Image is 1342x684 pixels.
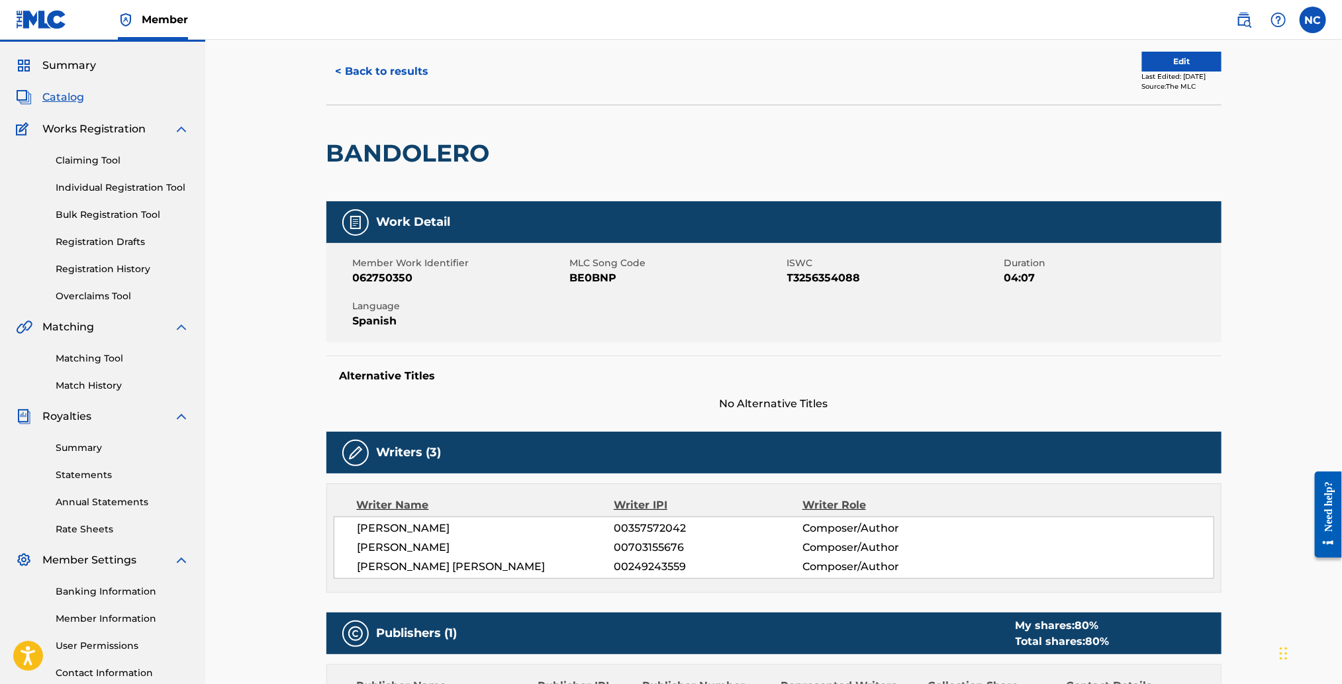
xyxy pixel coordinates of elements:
span: ISWC [787,256,1001,270]
span: Works Registration [42,121,146,137]
div: Widget chat [1276,620,1342,684]
div: Source: The MLC [1142,81,1222,91]
span: Member [142,12,188,27]
a: Annual Statements [56,495,189,509]
div: User Menu [1300,7,1326,33]
span: 80 % [1086,635,1110,648]
img: Royalties [16,409,32,424]
button: Edit [1142,52,1222,72]
span: 062750350 [353,270,567,286]
div: Trascina [1280,634,1288,673]
a: Matching Tool [56,352,189,366]
img: expand [173,121,189,137]
img: expand [173,552,189,568]
h5: Alternative Titles [340,369,1208,383]
span: [PERSON_NAME] [PERSON_NAME] [358,559,614,575]
button: < Back to results [326,55,438,88]
a: Contact Information [56,666,189,680]
div: Help [1265,7,1292,33]
img: Catalog [16,89,32,105]
a: Statements [56,468,189,482]
img: Top Rightsholder [118,12,134,28]
span: Language [353,299,567,313]
span: T3256354088 [787,270,1001,286]
a: Rate Sheets [56,522,189,536]
div: My shares: [1016,618,1110,634]
div: Total shares: [1016,634,1110,650]
span: Royalties [42,409,91,424]
a: SummarySummary [16,58,96,73]
span: Composer/Author [802,520,974,536]
span: Member Work Identifier [353,256,567,270]
span: Composer/Author [802,559,974,575]
span: 00703155676 [614,540,802,556]
a: Public Search [1231,7,1257,33]
img: Publishers [348,626,363,642]
img: help [1270,12,1286,28]
span: Duration [1004,256,1218,270]
a: Banking Information [56,585,189,599]
a: User Permissions [56,639,189,653]
h2: BANDOLERO [326,138,497,168]
h5: Work Detail [377,215,451,230]
img: Matching [16,319,32,335]
span: Spanish [353,313,567,329]
div: Writer Role [802,497,974,513]
a: CatalogCatalog [16,89,84,105]
span: Summary [42,58,96,73]
span: 04:07 [1004,270,1218,286]
span: [PERSON_NAME] [358,520,614,536]
span: 00249243559 [614,559,802,575]
iframe: Chat Widget [1276,620,1342,684]
div: Last Edited: [DATE] [1142,72,1222,81]
span: 80 % [1075,619,1099,632]
a: Individual Registration Tool [56,181,189,195]
a: Registration Drafts [56,235,189,249]
a: Overclaims Tool [56,289,189,303]
a: Member Information [56,612,189,626]
img: Member Settings [16,552,32,568]
span: Composer/Author [802,540,974,556]
a: Summary [56,441,189,455]
img: Writers [348,445,363,461]
img: MLC Logo [16,10,67,29]
div: Writer IPI [614,497,802,513]
img: search [1236,12,1252,28]
h5: Publishers (1) [377,626,457,641]
img: Summary [16,58,32,73]
a: Registration History [56,262,189,276]
span: No Alternative Titles [326,396,1222,412]
span: Matching [42,319,94,335]
img: Works Registration [16,121,33,137]
div: Writer Name [357,497,614,513]
span: BE0BNP [570,270,784,286]
span: Member Settings [42,552,136,568]
span: 00357572042 [614,520,802,536]
span: Catalog [42,89,84,105]
a: Claiming Tool [56,154,189,168]
img: Work Detail [348,215,363,230]
iframe: Resource Center [1305,462,1342,568]
span: [PERSON_NAME] [358,540,614,556]
a: Match History [56,379,189,393]
a: Bulk Registration Tool [56,208,189,222]
img: expand [173,319,189,335]
img: expand [173,409,189,424]
h5: Writers (3) [377,445,442,460]
span: MLC Song Code [570,256,784,270]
